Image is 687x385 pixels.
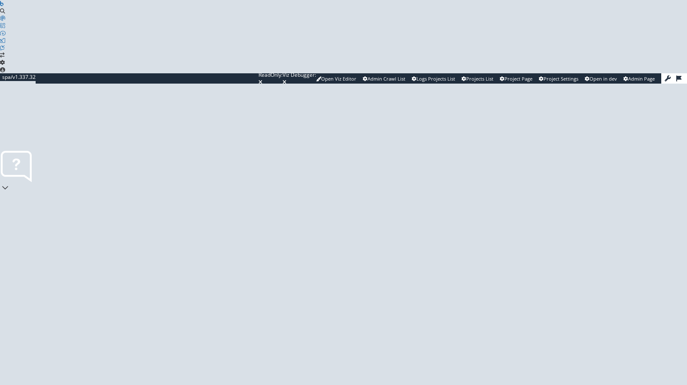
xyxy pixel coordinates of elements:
a: Open in dev [585,75,617,82]
a: Admin Crawl List [363,75,405,82]
span: Admin Crawl List [368,75,405,82]
a: Logs Projects List [412,75,455,82]
div: Viz Debugger: [283,71,316,78]
span: Admin Page [628,75,655,82]
span: Projects List [466,75,493,82]
a: Admin Page [623,75,655,82]
a: Project Page [500,75,532,82]
span: Project Settings [544,75,578,82]
span: Logs Projects List [416,75,455,82]
a: Open Viz Editor [316,75,356,82]
span: Project Page [505,75,532,82]
a: Projects List [462,75,493,82]
span: Open Viz Editor [321,75,356,82]
div: ReadOnly: [258,71,283,78]
span: Open in dev [590,75,617,82]
a: Project Settings [539,75,578,82]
